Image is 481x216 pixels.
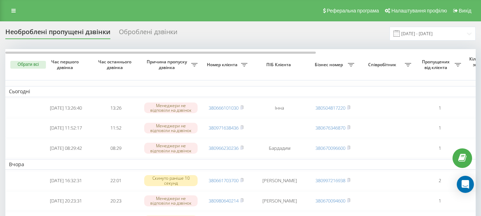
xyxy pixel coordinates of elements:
[459,8,471,14] span: Вихід
[10,61,46,69] button: Обрати всі
[91,139,141,158] td: 08:29
[91,118,141,137] td: 11:52
[418,59,455,70] span: Пропущених від клієнта
[96,59,135,70] span: Час останнього дзвінка
[257,62,302,68] span: ПІБ Клієнта
[457,176,474,193] div: Open Intercom Messenger
[144,195,198,206] div: Менеджери не відповіли на дзвінок
[361,62,405,68] span: Співробітник
[209,145,239,151] a: 380966230236
[47,59,85,70] span: Час першого дзвінка
[312,62,348,68] span: Бізнес номер
[209,197,239,204] a: 380980640214
[415,171,465,190] td: 2
[315,197,345,204] a: 380670094600
[41,118,91,137] td: [DATE] 11:52:17
[327,8,379,14] span: Реферальна програма
[5,28,110,39] div: Необроблені пропущені дзвінки
[144,143,198,153] div: Менеджери не відповіли на дзвінок
[315,125,345,131] a: 380676346870
[209,125,239,131] a: 380971638436
[209,105,239,111] a: 380666101030
[415,191,465,210] td: 1
[91,99,141,117] td: 13:26
[251,99,308,117] td: Інна
[315,145,345,151] a: 380670096600
[41,99,91,117] td: [DATE] 13:26:40
[415,139,465,158] td: 1
[205,62,241,68] span: Номер клієнта
[91,171,141,190] td: 22:01
[251,191,308,210] td: [PERSON_NAME]
[209,177,239,184] a: 380661703700
[144,102,198,113] div: Менеджери не відповіли на дзвінок
[144,59,191,70] span: Причина пропуску дзвінка
[91,191,141,210] td: 20:23
[119,28,177,39] div: Оброблені дзвінки
[41,139,91,158] td: [DATE] 08:29:42
[144,175,198,186] div: Скинуто раніше 10 секунд
[415,99,465,117] td: 1
[391,8,447,14] span: Налаштування профілю
[251,171,308,190] td: [PERSON_NAME]
[41,171,91,190] td: [DATE] 16:32:31
[41,191,91,210] td: [DATE] 20:23:31
[144,123,198,133] div: Менеджери не відповіли на дзвінок
[315,177,345,184] a: 380997216938
[315,105,345,111] a: 380504817220
[415,118,465,137] td: 1
[251,139,308,158] td: Бардадим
